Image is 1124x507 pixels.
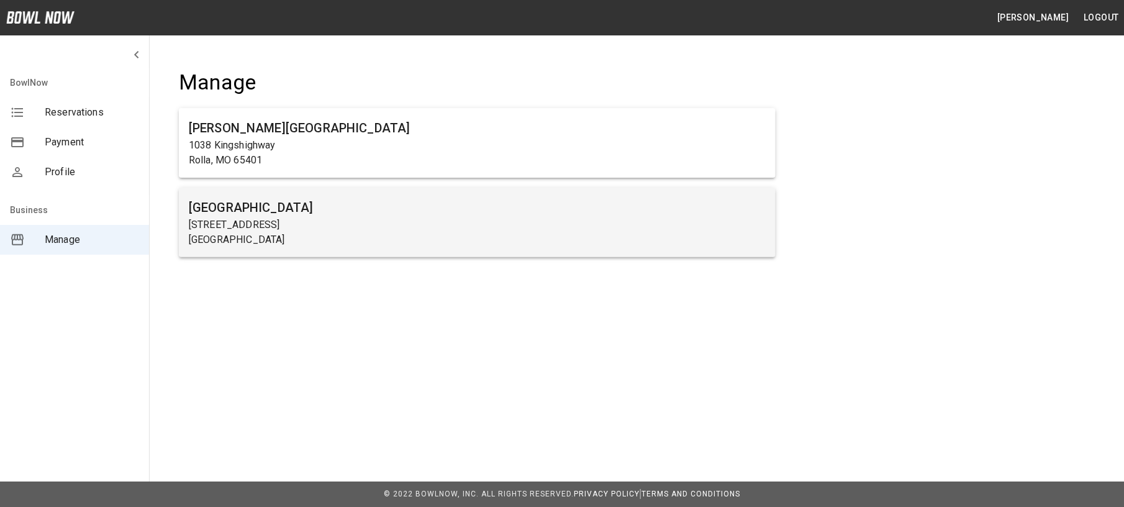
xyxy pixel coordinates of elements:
span: © 2022 BowlNow, Inc. All Rights Reserved. [384,490,574,498]
p: [STREET_ADDRESS] [189,217,766,232]
p: [GEOGRAPHIC_DATA] [189,232,766,247]
span: Manage [45,232,139,247]
a: Terms and Conditions [641,490,740,498]
h4: Manage [179,70,776,96]
span: Payment [45,135,139,150]
p: Rolla, MO 65401 [189,153,766,168]
h6: [PERSON_NAME][GEOGRAPHIC_DATA] [189,118,766,138]
h6: [GEOGRAPHIC_DATA] [189,198,766,217]
button: Logout [1079,6,1124,29]
p: 1038 Kingshighway [189,138,766,153]
button: [PERSON_NAME] [992,6,1074,29]
span: Profile [45,165,139,180]
img: logo [6,11,75,24]
span: Reservations [45,105,139,120]
a: Privacy Policy [574,490,640,498]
